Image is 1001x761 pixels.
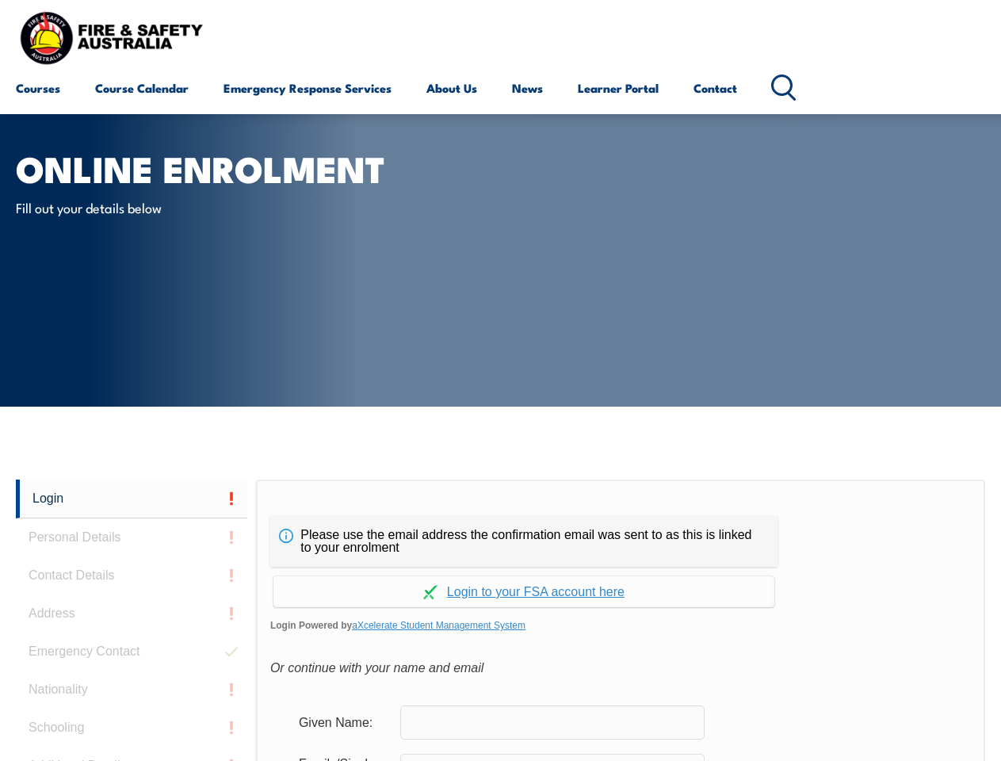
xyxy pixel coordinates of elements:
img: Log in withaxcelerate [423,585,437,599]
p: Fill out your details below [16,198,305,216]
a: Courses [16,69,60,107]
div: Given Name: [286,707,400,737]
div: Please use the email address the confirmation email was sent to as this is linked to your enrolment [270,516,777,567]
div: Or continue with your name and email [270,656,971,680]
a: Learner Portal [578,69,659,107]
a: aXcelerate Student Management System [352,620,525,631]
a: Emergency Response Services [224,69,392,107]
a: Contact [693,69,737,107]
span: Login Powered by [270,614,971,637]
a: About Us [426,69,477,107]
a: Login [16,480,247,518]
a: Course Calendar [95,69,189,107]
a: News [512,69,543,107]
h1: Online Enrolment [16,152,407,183]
